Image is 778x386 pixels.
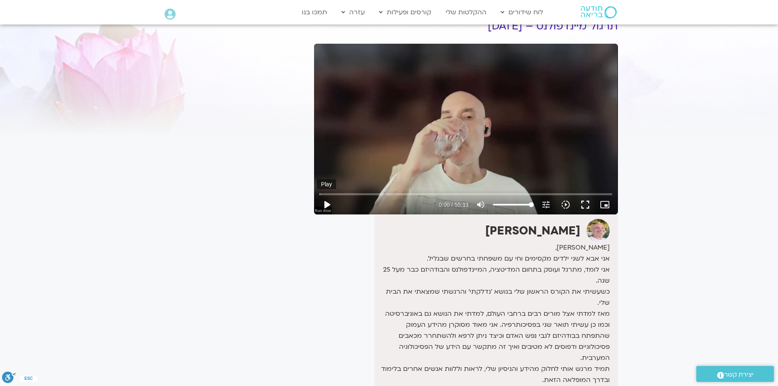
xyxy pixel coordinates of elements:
img: תודעה בריאה [581,6,617,18]
div: מאז למדתי אצל מורים רבים ברחבי העולם, למדתי את הנושא גם באוניברסיטה וכמו כן עשיתי תואר שני בפסיכו... [377,308,609,364]
a: קורסים ופעילות [375,4,435,20]
div: כשעשיתי את הקורס הראשון שלי בנושא 'נדלקתי' והרגשתי שמצאתי את הבית שלי. [377,286,609,308]
a: תמכו בנו [298,4,331,20]
a: לוח שידורים [497,4,547,20]
div: אני אבא לשני ילדים מקסימים וחי עם משפחתי בחרשים שבגליל. [377,253,609,264]
div: [PERSON_NAME], [377,242,609,253]
a: עזרה [337,4,369,20]
h1: תרגול מיינדפולנס – [DATE] [314,20,618,32]
strong: [PERSON_NAME] [485,223,580,239]
div: אני לומד, מתרגל ועוסק בתחום המדיטציה, המיינדפולנס והבודהיזם כבר מעל 25 שנה. [377,264,609,286]
img: רון אלון [586,219,610,242]
a: יצירת קשר [696,366,774,382]
span: יצירת קשר [724,369,753,380]
div: תמיד מרגש אותי לחלוק מהידע והניסיון שלי, לראות וללוות אנשים אחרים בלימוד ובדרך המופלאה הזאת. [377,364,609,386]
a: ההקלטות שלי [441,4,490,20]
